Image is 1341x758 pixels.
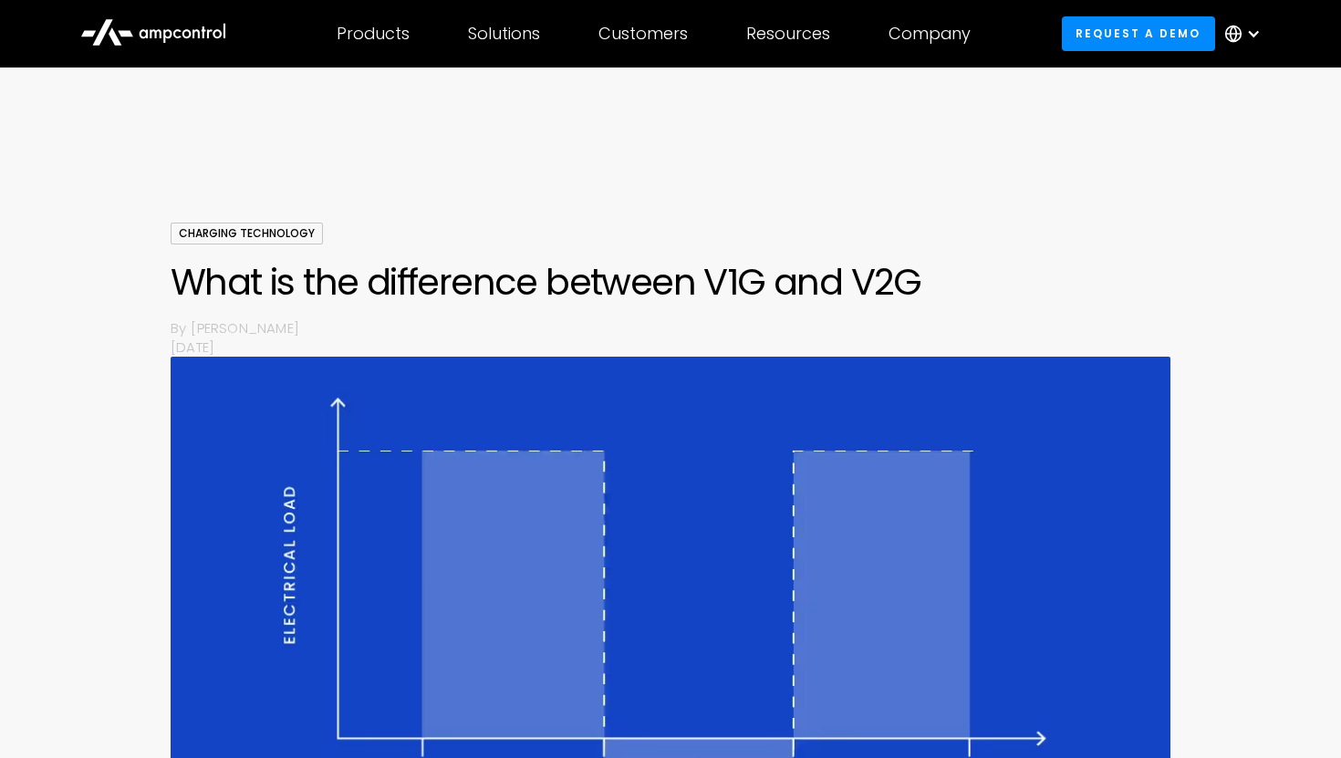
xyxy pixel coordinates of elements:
[171,318,191,337] p: By
[746,24,830,44] div: Resources
[598,24,688,44] div: Customers
[171,260,1170,304] h1: What is the difference between V1G and V2G
[1062,16,1215,50] a: Request a demo
[889,24,971,44] div: Company
[171,337,1170,357] p: [DATE]
[468,24,540,44] div: Solutions
[337,24,410,44] div: Products
[191,318,1170,337] p: [PERSON_NAME]
[171,223,323,244] div: Charging Technology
